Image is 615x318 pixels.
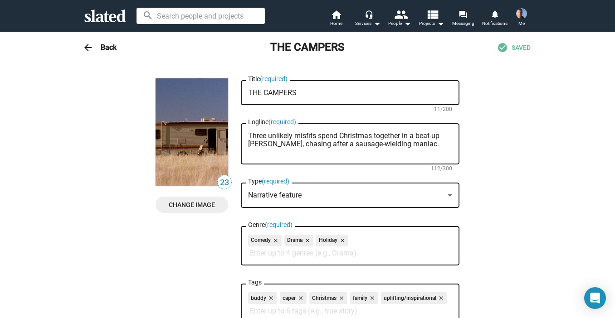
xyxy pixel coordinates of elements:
mat-chip: family [350,292,378,304]
mat-icon: close [337,236,346,245]
mat-icon: forum [459,10,467,19]
mat-chip: Holiday [316,235,348,246]
mat-icon: close [303,236,311,245]
mat-icon: arrow_drop_down [371,18,382,29]
mat-hint: 11/200 [434,106,452,113]
span: SAVED [512,43,531,52]
span: Notifications [482,18,508,29]
button: Joel CousinsMe [511,6,532,30]
img: THE CAMPERS [156,78,228,186]
button: Projects [415,9,447,29]
button: Services [352,9,384,29]
div: Open Intercom Messenger [584,287,606,309]
input: Enter up to 4 genres (e.g., Drama) [250,249,454,257]
mat-hint: 112/300 [431,165,452,173]
mat-chip: caper [280,292,307,304]
a: Messaging [447,9,479,29]
h3: Back [101,43,117,52]
button: Change Image [156,197,228,213]
mat-icon: people [394,8,407,21]
span: Change Image [163,197,221,213]
span: 23 [218,177,231,189]
mat-icon: close [337,294,345,302]
span: Narrative feature [248,191,302,199]
mat-chip: Christmas [309,292,347,304]
input: Search people and projects [137,8,265,24]
span: Me [518,18,525,29]
a: Home [320,9,352,29]
mat-chip: Drama [284,235,313,246]
mat-icon: close [271,236,279,245]
mat-chip: Comedy [248,235,282,246]
mat-icon: check_circle [497,42,508,53]
mat-icon: arrow_back [83,42,93,53]
mat-icon: close [436,294,444,302]
mat-icon: view_list [426,8,439,21]
mat-icon: close [296,294,304,302]
span: Home [330,18,342,29]
mat-icon: home [331,9,342,20]
mat-icon: headset_mic [365,10,373,18]
mat-icon: arrow_drop_down [402,18,413,29]
mat-icon: notifications [490,10,499,18]
mat-icon: arrow_drop_down [435,18,446,29]
img: Joel Cousins [516,8,527,19]
div: Services [355,18,381,29]
mat-icon: close [266,294,274,302]
button: People [384,9,415,29]
mat-chip: uplifting/inspirational [381,292,447,304]
mat-icon: close [367,294,376,302]
input: Enter up to 6 tags (e.g., true story) [250,307,454,315]
a: Notifications [479,9,511,29]
span: Projects [419,18,444,29]
div: People [388,18,411,29]
mat-chip: buddy [248,292,277,304]
h2: THE CAMPERS [270,40,345,55]
span: Messaging [452,18,474,29]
